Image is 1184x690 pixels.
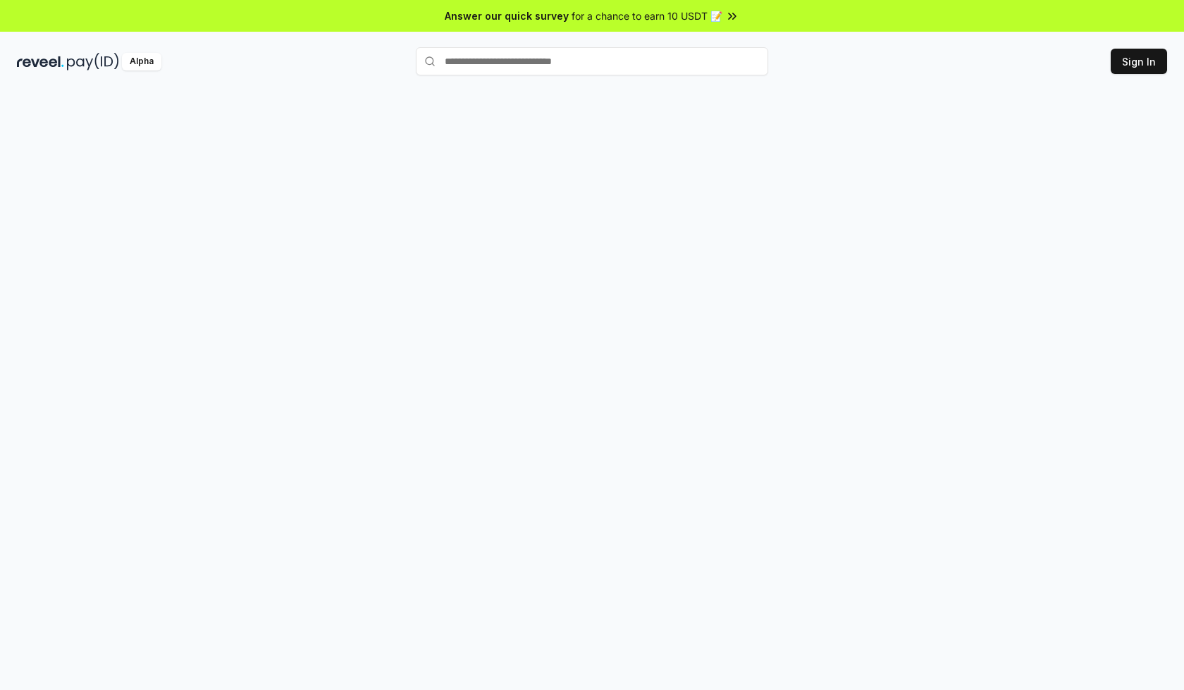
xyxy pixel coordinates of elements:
[445,8,569,23] span: Answer our quick survey
[572,8,722,23] span: for a chance to earn 10 USDT 📝
[122,53,161,70] div: Alpha
[67,53,119,70] img: pay_id
[1111,49,1167,74] button: Sign In
[17,53,64,70] img: reveel_dark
